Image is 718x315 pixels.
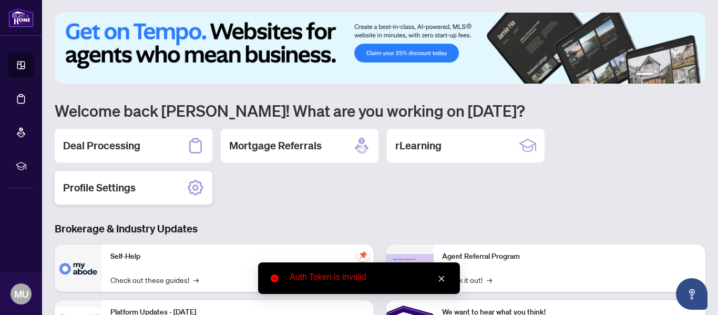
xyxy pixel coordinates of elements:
[487,274,492,286] span: →
[55,221,705,236] h3: Brokerage & Industry Updates
[229,138,322,153] h2: Mortgage Referrals
[55,13,705,84] img: Slide 0
[442,274,492,286] a: Check it out!→
[436,273,447,284] a: Close
[442,251,697,262] p: Agent Referral Program
[657,73,661,77] button: 2
[636,73,653,77] button: 1
[110,274,199,286] a: Check out these guides!→
[290,271,447,283] div: Auth Token is invalid
[8,8,34,27] img: logo
[63,138,140,153] h2: Deal Processing
[271,275,279,282] span: close-circle
[665,73,670,77] button: 3
[110,251,365,262] p: Self-Help
[682,73,686,77] button: 5
[691,73,695,77] button: 6
[63,180,136,195] h2: Profile Settings
[55,245,102,292] img: Self-Help
[357,249,370,261] span: pushpin
[395,138,442,153] h2: rLearning
[55,100,705,120] h1: Welcome back [PERSON_NAME]! What are you working on [DATE]?
[386,254,434,283] img: Agent Referral Program
[674,73,678,77] button: 4
[676,278,707,310] button: Open asap
[438,275,445,282] span: close
[193,274,199,286] span: →
[14,287,28,301] span: MU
